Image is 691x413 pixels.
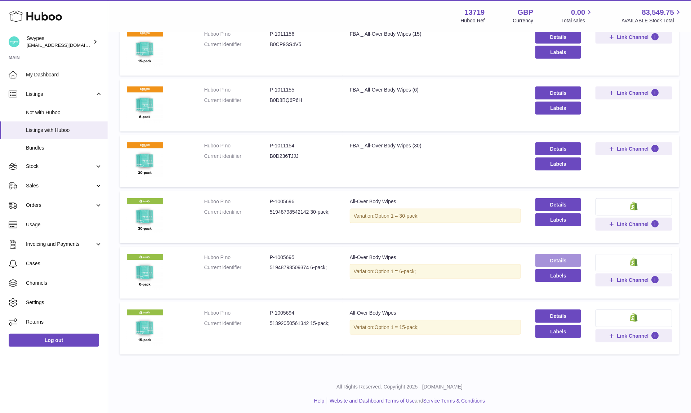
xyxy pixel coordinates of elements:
[9,334,99,347] a: Log out
[621,17,682,24] span: AVAILABLE Stock Total
[204,31,270,37] dt: Huboo P no
[270,320,335,327] dd: 51392050561342 15-pack;
[518,8,533,17] strong: GBP
[270,264,335,271] dd: 51948798509374 6-pack;
[26,163,95,170] span: Stock
[535,269,581,282] button: Labels
[270,142,335,149] dd: P-1011154
[350,320,521,335] div: Variation:
[596,329,672,342] button: Link Channel
[617,146,649,152] span: Link Channel
[26,241,95,248] span: Invoicing and Payments
[350,209,521,223] div: Variation:
[26,221,102,228] span: Usage
[270,153,335,160] dd: B0D236TJJJ
[350,254,521,261] div: All-Over Body Wipes
[127,142,163,178] img: FBA _ All-Over Body Wipes (30)
[596,86,672,99] button: Link Channel
[630,202,638,210] img: shopify-small.png
[270,41,335,48] dd: B0CP9SS4V5
[596,218,672,231] button: Link Channel
[571,8,585,17] span: 0.00
[535,254,581,267] a: Details
[114,383,685,390] p: All Rights Reserved. Copyright 2025 - [DOMAIN_NAME]
[270,209,335,216] dd: 51948798542142 30-pack;
[127,254,163,290] img: All-Over Body Wipes
[617,221,649,227] span: Link Channel
[204,86,270,93] dt: Huboo P no
[26,145,102,151] span: Bundles
[642,8,674,17] span: 83,549.75
[26,127,102,134] span: Listings with Huboo
[26,260,102,267] span: Cases
[465,8,485,17] strong: 13719
[127,310,163,346] img: All-Over Body Wipes
[27,42,106,48] span: [EMAIL_ADDRESS][DOMAIN_NAME]
[314,398,325,404] a: Help
[561,8,593,24] a: 0.00 Total sales
[535,86,581,99] a: Details
[127,86,163,123] img: FBA _ All-Over Body Wipes (6)
[535,31,581,44] a: Details
[461,17,485,24] div: Huboo Ref
[270,86,335,93] dd: P-1011155
[270,310,335,316] dd: P-1005694
[535,198,581,211] a: Details
[26,202,95,209] span: Orders
[617,34,649,40] span: Link Channel
[535,325,581,338] button: Labels
[350,264,521,279] div: Variation:
[204,264,270,271] dt: Current identifier
[270,31,335,37] dd: P-1011156
[630,258,638,266] img: shopify-small.png
[535,310,581,323] a: Details
[535,102,581,115] button: Labels
[350,86,521,93] div: FBA _ All-Over Body Wipes (6)
[26,109,102,116] span: Not with Huboo
[350,31,521,37] div: FBA _ All-Over Body Wipes (15)
[350,198,521,205] div: All-Over Body Wipes
[204,254,270,261] dt: Huboo P no
[375,324,419,330] span: Option 1 = 15-pack;
[630,313,638,322] img: shopify-small.png
[204,209,270,216] dt: Current identifier
[535,142,581,155] a: Details
[127,198,163,234] img: All-Over Body Wipes
[330,398,415,404] a: Website and Dashboard Terms of Use
[204,198,270,205] dt: Huboo P no
[350,142,521,149] div: FBA _ All-Over Body Wipes (30)
[26,182,95,189] span: Sales
[26,91,95,98] span: Listings
[270,198,335,205] dd: P-1005696
[513,17,534,24] div: Currency
[617,277,649,283] span: Link Channel
[423,398,485,404] a: Service Terms & Conditions
[270,254,335,261] dd: P-1005695
[26,280,102,287] span: Channels
[375,268,416,274] span: Option 1 = 6-pack;
[27,35,92,49] div: Swypes
[204,142,270,149] dt: Huboo P no
[375,213,419,219] span: Option 1 = 30-pack;
[596,274,672,287] button: Link Channel
[561,17,593,24] span: Total sales
[596,31,672,44] button: Link Channel
[327,398,485,404] li: and
[204,320,270,327] dt: Current identifier
[127,31,163,67] img: FBA _ All-Over Body Wipes (15)
[535,213,581,226] button: Labels
[204,310,270,316] dt: Huboo P no
[535,157,581,170] button: Labels
[204,153,270,160] dt: Current identifier
[26,299,102,306] span: Settings
[621,8,682,24] a: 83,549.75 AVAILABLE Stock Total
[617,333,649,339] span: Link Channel
[204,97,270,104] dt: Current identifier
[617,90,649,96] span: Link Channel
[596,142,672,155] button: Link Channel
[535,46,581,59] button: Labels
[350,310,521,316] div: All-Over Body Wipes
[9,36,19,47] img: hello@swypes.co.uk
[204,41,270,48] dt: Current identifier
[270,97,335,104] dd: B0D8BQ6P6H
